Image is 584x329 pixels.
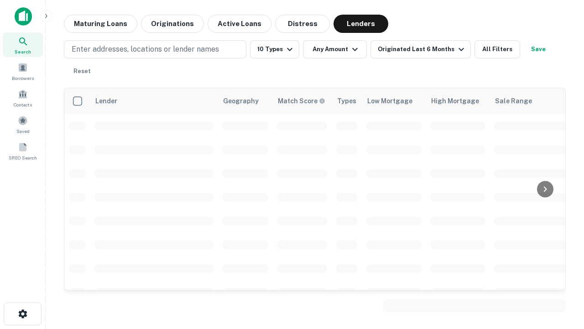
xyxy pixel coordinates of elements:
th: Low Mortgage [362,88,426,114]
span: Borrowers [12,74,34,82]
button: 10 Types [250,40,299,58]
h6: Match Score [278,96,323,106]
button: Distress [275,15,330,33]
span: Saved [16,127,30,135]
a: Search [3,32,43,57]
button: Save your search to get updates of matches that match your search criteria. [524,40,553,58]
button: Originated Last 6 Months [370,40,471,58]
div: Low Mortgage [367,96,412,106]
img: capitalize-icon.png [15,7,32,26]
button: Active Loans [208,15,271,33]
a: Saved [3,112,43,137]
div: Lender [95,96,117,106]
span: Search [15,48,31,55]
th: High Mortgage [426,88,490,114]
div: Capitalize uses an advanced AI algorithm to match your search with the best lender. The match sco... [278,96,325,106]
div: Originated Last 6 Months [378,44,467,55]
a: Contacts [3,85,43,110]
a: Borrowers [3,59,43,84]
span: Contacts [14,101,32,108]
th: Sale Range [490,88,572,114]
p: Enter addresses, locations or lender names [72,44,219,55]
button: Any Amount [303,40,367,58]
div: Types [337,96,356,106]
button: All Filters [474,40,520,58]
th: Lender [90,88,218,114]
th: Geography [218,88,272,114]
th: Types [332,88,362,114]
button: Lenders [334,15,388,33]
iframe: Chat Widget [538,256,584,300]
div: Geography [223,96,259,106]
span: SREO Search [9,154,37,161]
button: Enter addresses, locations or lender names [64,40,246,58]
th: Capitalize uses an advanced AI algorithm to match your search with the best lender. The match sco... [272,88,332,114]
div: High Mortgage [431,96,479,106]
a: SREO Search [3,138,43,163]
button: Originations [141,15,204,33]
button: Reset [68,62,97,80]
button: Maturing Loans [64,15,137,33]
div: Sale Range [495,96,532,106]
